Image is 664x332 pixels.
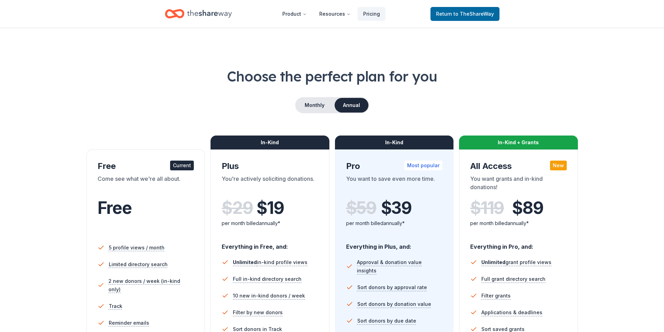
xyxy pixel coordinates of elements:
span: Filter grants [481,292,511,300]
div: You're actively soliciting donations. [222,175,318,194]
span: 5 profile views / month [109,244,165,252]
a: Pricing [358,7,386,21]
div: New [550,161,567,170]
span: to TheShareWay [453,11,494,17]
span: $ 19 [257,198,284,218]
h1: Choose the perfect plan for you [28,67,636,86]
span: Sort donors by due date [357,317,416,325]
span: in-kind profile views [233,259,307,265]
span: Sort donors by donation value [357,300,431,308]
div: Everything in Free, and: [222,237,318,251]
span: grant profile views [481,259,551,265]
span: Return [436,10,494,18]
button: Resources [314,7,356,21]
div: You want to save even more time. [346,175,443,194]
div: per month billed annually* [470,219,567,227]
button: Product [277,7,312,21]
span: $ 39 [381,198,412,218]
span: Sort donors by approval rate [357,283,427,292]
button: Annual [335,98,368,113]
div: per month billed annually* [222,219,318,227]
span: Free [98,198,132,218]
span: Track [109,302,122,310]
div: Everything in Plus, and: [346,237,443,251]
div: per month billed annually* [346,219,443,227]
div: All Access [470,161,567,172]
span: Limited directory search [109,260,168,269]
div: Most popular [404,161,442,170]
nav: Main [277,6,386,22]
div: In-Kind + Grants [459,136,578,149]
span: Unlimited [481,259,505,265]
span: Full in-kind directory search [233,275,302,283]
div: In-Kind [335,136,454,149]
div: Pro [346,161,443,172]
button: Monthly [296,98,333,113]
span: 10 new in-kind donors / week [233,292,305,300]
div: You want grants and in-kind donations! [470,175,567,194]
div: Plus [222,161,318,172]
span: Filter by new donors [233,308,283,317]
span: Applications & deadlines [481,308,542,317]
div: Come see what we're all about. [98,175,194,194]
span: Approval & donation value insights [357,258,442,275]
div: Current [170,161,194,170]
a: Home [165,6,232,22]
span: 2 new donors / week (in-kind only) [108,277,194,294]
span: $ 89 [512,198,543,218]
div: Free [98,161,194,172]
div: In-Kind [211,136,329,149]
span: Full grant directory search [481,275,545,283]
div: Everything in Pro, and: [470,237,567,251]
span: Reminder emails [109,319,149,327]
a: Returnto TheShareWay [430,7,499,21]
span: Unlimited [233,259,257,265]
